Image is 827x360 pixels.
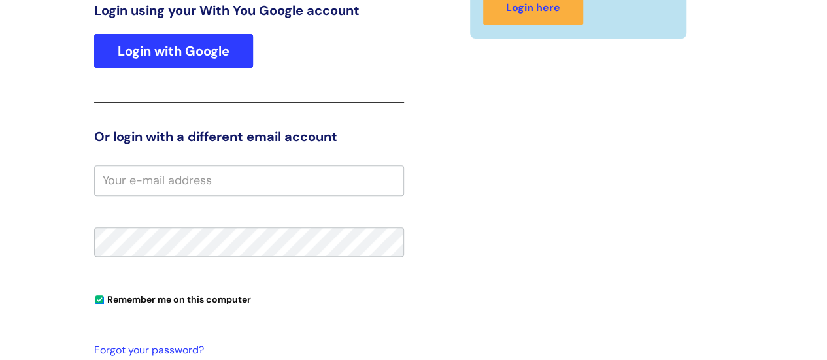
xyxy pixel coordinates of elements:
input: Your e-mail address [94,165,404,195]
div: You can uncheck this option if you're logging in from a shared device [94,288,404,309]
a: Login with Google [94,34,253,68]
h3: Or login with a different email account [94,129,404,144]
label: Remember me on this computer [94,291,251,305]
h3: Login using your With You Google account [94,3,404,18]
input: Remember me on this computer [95,296,104,304]
a: Forgot your password? [94,341,397,360]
